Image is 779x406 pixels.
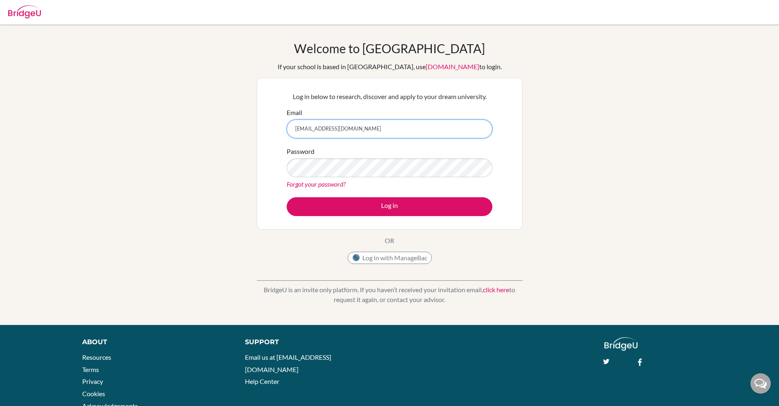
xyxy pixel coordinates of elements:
div: If your school is based in [GEOGRAPHIC_DATA], use to login. [278,62,502,72]
p: BridgeU is an invite only platform. If you haven’t received your invitation email, to request it ... [257,285,523,304]
a: [DOMAIN_NAME] [426,63,479,70]
a: Terms [82,365,99,373]
div: Support [245,337,380,347]
a: Email us at [EMAIL_ADDRESS][DOMAIN_NAME] [245,353,331,373]
a: Cookies [82,390,105,397]
label: Password [287,147,314,156]
a: Privacy [82,377,103,385]
div: About [82,337,227,347]
p: Log in below to research, discover and apply to your dream university. [287,92,492,101]
p: OR [385,236,394,246]
a: Help Center [245,377,279,385]
h1: Welcome to [GEOGRAPHIC_DATA] [294,41,485,56]
a: Resources [82,353,111,361]
a: Forgot your password? [287,180,346,188]
button: Log in with ManageBac [348,252,432,264]
label: Email [287,108,302,117]
img: Bridge-U [8,5,41,18]
span: Help [19,6,36,13]
button: Log in [287,197,492,216]
img: logo_white@2x-f4f0deed5e89b7ecb1c2cc34c3e3d731f90f0f143d5ea2071677605dd97b5244.png [604,337,638,351]
a: click here [483,286,509,293]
